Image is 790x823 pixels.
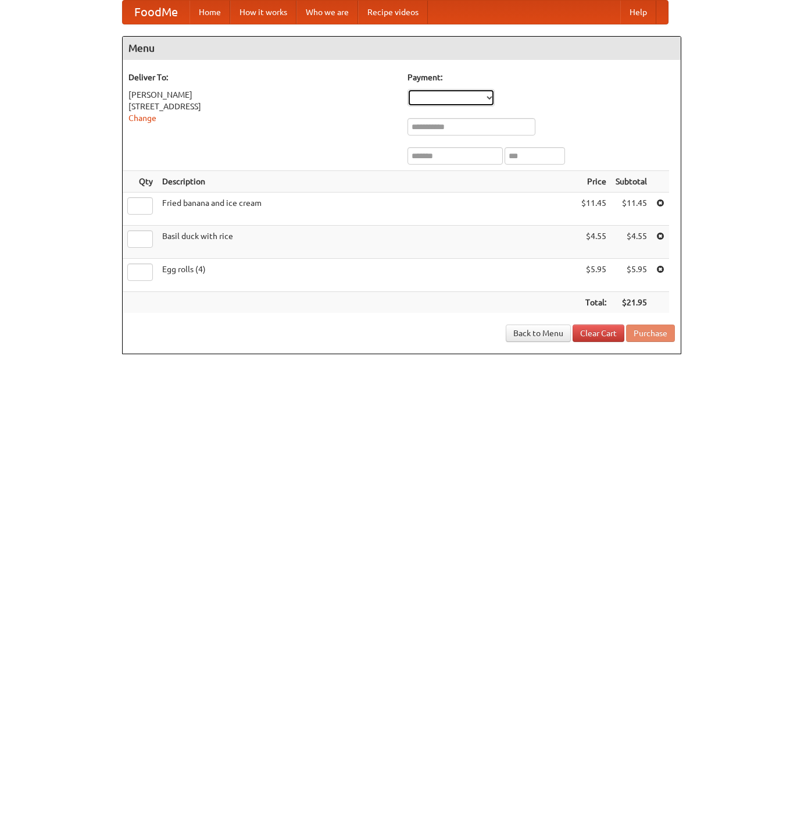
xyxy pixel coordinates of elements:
[123,1,190,24] a: FoodMe
[611,259,652,292] td: $5.95
[158,226,577,259] td: Basil duck with rice
[158,259,577,292] td: Egg rolls (4)
[123,37,681,60] h4: Menu
[296,1,358,24] a: Who we are
[358,1,428,24] a: Recipe videos
[230,1,296,24] a: How it works
[128,101,396,112] div: [STREET_ADDRESS]
[190,1,230,24] a: Home
[577,226,611,259] td: $4.55
[611,193,652,226] td: $11.45
[123,171,158,193] th: Qty
[577,292,611,313] th: Total:
[620,1,656,24] a: Help
[128,72,396,83] h5: Deliver To:
[506,325,571,342] a: Back to Menu
[158,193,577,226] td: Fried banana and ice cream
[577,171,611,193] th: Price
[611,226,652,259] td: $4.55
[128,89,396,101] div: [PERSON_NAME]
[407,72,675,83] h5: Payment:
[611,292,652,313] th: $21.95
[573,325,624,342] a: Clear Cart
[128,113,156,123] a: Change
[611,171,652,193] th: Subtotal
[626,325,675,342] button: Purchase
[158,171,577,193] th: Description
[577,259,611,292] td: $5.95
[577,193,611,226] td: $11.45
